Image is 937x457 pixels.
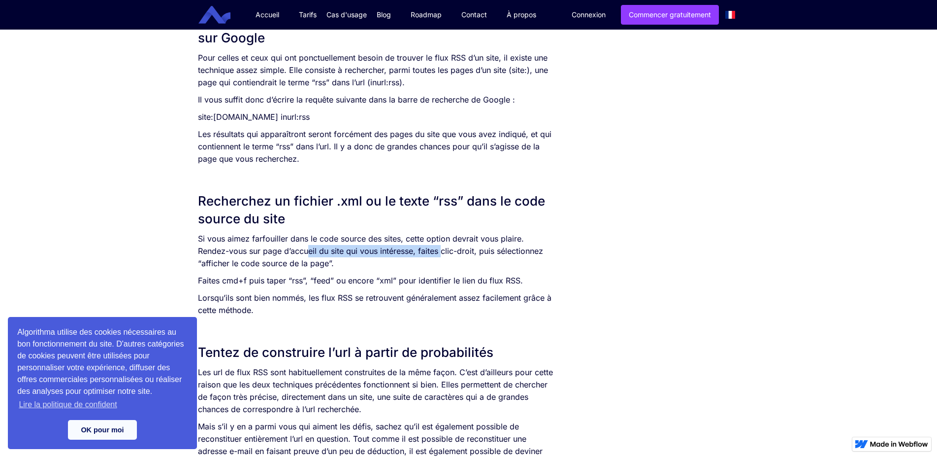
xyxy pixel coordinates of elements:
div: cookieconsent [8,317,197,449]
a: Commencer gratuitement [621,5,719,25]
a: dismiss cookie message [68,420,137,440]
p: Pour celles et ceux qui ont ponctuellement besoin de trouver le flux RSS d’un site, il existe une... [198,52,556,89]
p: Lorsqu’ils sont bien nommés, les flux RSS se retrouvent généralement assez facilement grâce à cet... [198,292,556,316]
p: Les résultats qui apparaîtront seront forcément des pages du site que vous avez indiqué, et qui c... [198,128,556,165]
h2: Tentez de construire l’url à partir de probabilités [198,344,556,361]
p: site:[DOMAIN_NAME] inurl:rss [198,111,556,123]
p: ‍ [198,170,556,182]
a: home [206,6,238,24]
p: Faites cmd+f puis taper “rss”, “feed” ou encore “xml” pour identifier le lien du flux RSS. [198,275,556,287]
span: Algorithma utilise des cookies nécessaires au bon fonctionnement du site. D'autres catégories de ... [17,326,188,412]
h2: Recherchez un fichier .xml ou le texte “rss” dans le code source du site [198,192,556,228]
div: Cas d'usage [326,10,367,20]
a: learn more about cookies [17,397,119,412]
p: ‍ [198,321,556,334]
p: Si vous aimez farfouiller dans le code source des sites, cette option devrait vous plaire. Rendez... [198,233,556,270]
img: Made in Webflow [870,441,928,447]
p: Les url de flux RSS sont habituellement construites de la même façon. C’est d’ailleurs pour cette... [198,366,556,416]
p: Il vous suffit donc d’écrire la requête suivante dans la barre de recherche de Google : [198,94,556,106]
a: Connexion [564,5,613,24]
